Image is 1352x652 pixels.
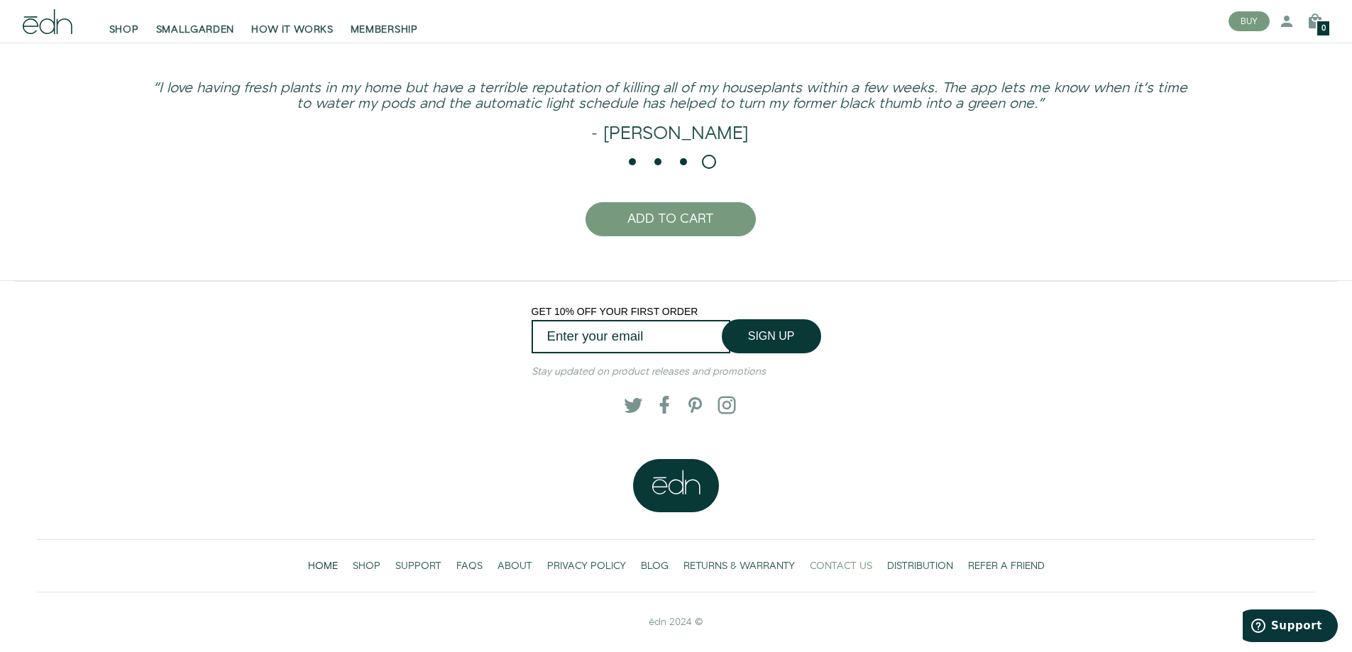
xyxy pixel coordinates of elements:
a: HOME [300,551,345,580]
li: Page dot 3 [676,155,691,169]
a: DISTRIBUTION [879,551,960,580]
button: BUY [1229,11,1270,31]
span: DISTRIBUTION [887,559,953,573]
span: SHOP [353,559,380,573]
li: Page dot 4 [702,155,716,169]
span: HOW IT WORKS [251,23,333,37]
a: ABOUT [490,551,539,580]
a: SHOP [345,551,388,580]
span: BLOG [641,559,669,573]
span: ABOUT [498,559,532,573]
h2: - [PERSON_NAME] [152,123,1188,143]
span: PRIVACY POLICY [547,559,626,573]
a: MEMBERSHIP [342,6,427,37]
span: RETURNS & WARRANTY [683,559,795,573]
a: SMALLGARDEN [148,6,243,37]
a: REFER A FRIEND [960,551,1052,580]
a: SUPPORT [388,551,449,580]
span: REFER A FRIEND [968,559,1045,573]
a: SHOP [101,6,148,37]
span: GET 10% OFF YOUR FIRST ORDER [532,306,698,317]
button: ADD TO CART [586,202,756,236]
a: HOW IT WORKS [243,6,341,37]
span: SHOP [109,23,139,37]
input: Enter your email [532,320,730,353]
span: SUPPORT [395,559,441,573]
a: FAQS [449,551,490,580]
span: FAQS [456,559,483,573]
span: HOME [308,559,338,573]
em: Stay updated on product releases and promotions [532,365,766,379]
span: CONTACT US [810,559,872,573]
span: SMALLGARDEN [156,23,235,37]
button: SIGN UP [722,319,821,353]
a: RETURNS & WARRANTY [676,551,802,580]
span: MEMBERSHIP [351,23,418,37]
li: Page dot 2 [651,155,665,169]
li: Page dot 1 [625,155,639,169]
span: 0 [1321,25,1326,33]
button: Click here [644,265,697,280]
a: PRIVACY POLICY [539,551,633,580]
iframe: Opens a widget where you can find more information [1243,609,1338,645]
a: CONTACT US [802,551,879,580]
a: BLOG [633,551,676,580]
span: ēdn 2024 © [649,615,703,629]
h3: “I love having fresh plants in my home but have a terrible reputation of killing all of my housep... [152,81,1188,112]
